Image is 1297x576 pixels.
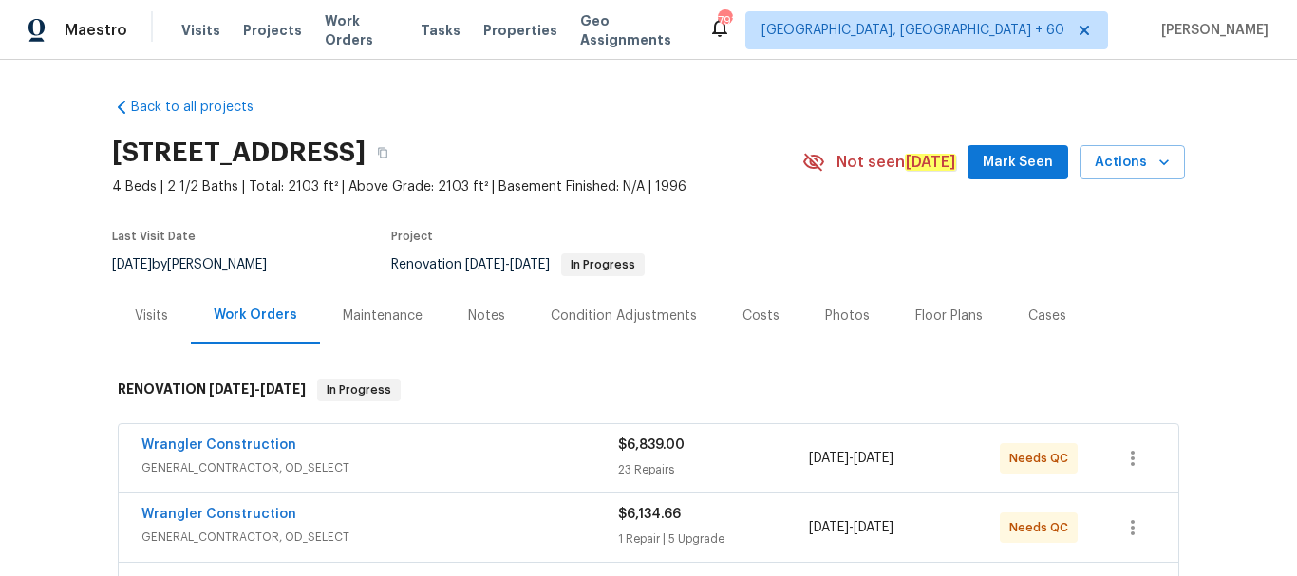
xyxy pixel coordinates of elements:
[1009,518,1076,537] span: Needs QC
[618,460,809,479] div: 23 Repairs
[135,307,168,325] div: Visits
[968,145,1068,180] button: Mark Seen
[618,438,685,452] span: $6,839.00
[141,438,296,452] a: Wrangler Construction
[112,253,290,276] div: by [PERSON_NAME]
[580,11,686,49] span: Geo Assignments
[243,21,302,40] span: Projects
[718,11,731,30] div: 793
[809,452,849,465] span: [DATE]
[836,153,956,172] span: Not seen
[112,360,1185,420] div: RENOVATION [DATE]-[DATE]In Progress
[112,177,802,196] span: 4 Beds | 2 1/2 Baths | Total: 2103 ft² | Above Grade: 2103 ft² | Basement Finished: N/A | 1996
[1028,307,1066,325] div: Cases
[468,307,505,325] div: Notes
[209,382,254,396] span: [DATE]
[618,508,681,521] span: $6,134.66
[465,258,505,271] span: [DATE]
[854,452,893,465] span: [DATE]
[319,381,399,399] span: In Progress
[181,21,220,40] span: Visits
[483,21,557,40] span: Properties
[141,458,618,477] span: GENERAL_CONTRACTOR, OD_SELECT
[983,151,1053,175] span: Mark Seen
[809,518,893,537] span: -
[1009,449,1076,468] span: Needs QC
[112,258,152,271] span: [DATE]
[260,382,306,396] span: [DATE]
[391,231,433,242] span: Project
[421,24,461,37] span: Tasks
[742,307,780,325] div: Costs
[118,379,306,401] h6: RENOVATION
[141,508,296,521] a: Wrangler Construction
[563,259,643,270] span: In Progress
[214,306,297,325] div: Work Orders
[1154,21,1269,40] span: [PERSON_NAME]
[761,21,1064,40] span: [GEOGRAPHIC_DATA], [GEOGRAPHIC_DATA] + 60
[1095,151,1170,175] span: Actions
[141,528,618,547] span: GENERAL_CONTRACTOR, OD_SELECT
[343,307,423,325] div: Maintenance
[1080,145,1185,180] button: Actions
[854,521,893,534] span: [DATE]
[391,258,645,271] span: Renovation
[618,530,809,548] div: 1 Repair | 5 Upgrade
[915,307,983,325] div: Floor Plans
[809,521,849,534] span: [DATE]
[465,258,550,271] span: -
[551,307,697,325] div: Condition Adjustments
[905,154,956,171] em: [DATE]
[366,136,400,170] button: Copy Address
[112,143,366,162] h2: [STREET_ADDRESS]
[825,307,870,325] div: Photos
[809,449,893,468] span: -
[112,231,196,242] span: Last Visit Date
[65,21,127,40] span: Maestro
[510,258,550,271] span: [DATE]
[112,98,294,117] a: Back to all projects
[325,11,398,49] span: Work Orders
[209,382,306,396] span: -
